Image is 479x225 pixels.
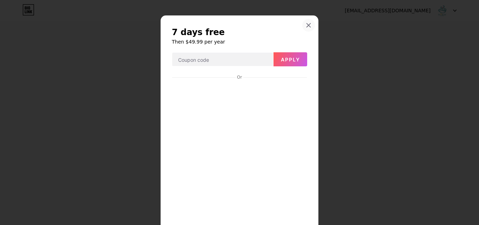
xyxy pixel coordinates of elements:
[172,53,273,67] input: Coupon code
[274,52,307,66] button: Apply
[281,57,300,62] span: Apply
[172,27,225,38] span: 7 days free
[236,74,243,80] div: Or
[172,38,307,45] h6: Then $49.99 per year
